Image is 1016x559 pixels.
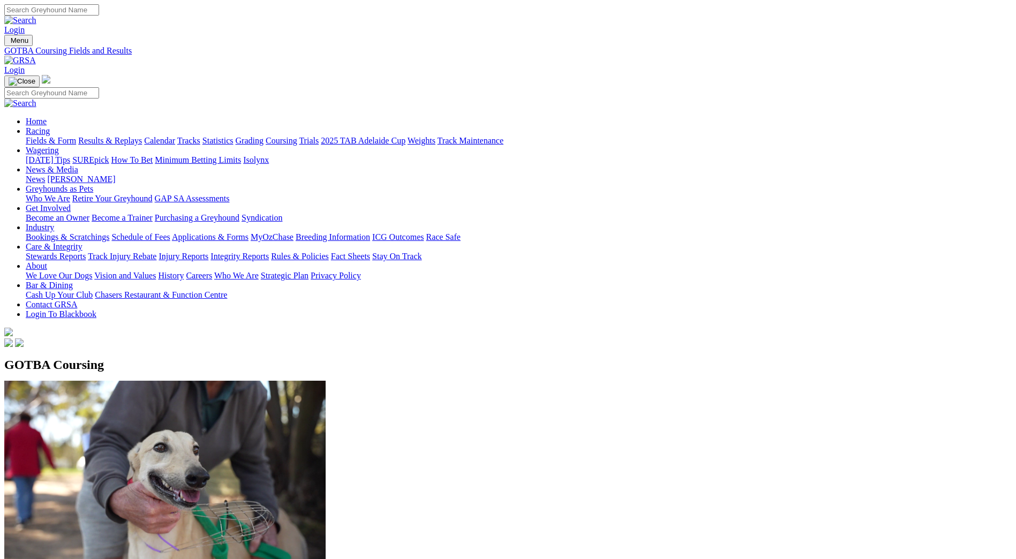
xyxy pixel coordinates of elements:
a: We Love Our Dogs [26,271,92,280]
a: Isolynx [243,155,269,164]
input: Search [4,4,99,16]
a: Bar & Dining [26,281,73,290]
a: Trials [299,136,319,145]
a: Injury Reports [159,252,208,261]
a: Greyhounds as Pets [26,184,93,193]
a: Grading [236,136,264,145]
a: Strategic Plan [261,271,308,280]
img: logo-grsa-white.png [4,328,13,336]
a: Contact GRSA [26,300,77,309]
a: Wagering [26,146,59,155]
div: Greyhounds as Pets [26,194,1012,203]
a: Stewards Reports [26,252,86,261]
a: How To Bet [111,155,153,164]
a: Who We Are [26,194,70,203]
a: Racing [26,126,50,135]
img: twitter.svg [15,338,24,347]
a: Calendar [144,136,175,145]
a: Login To Blackbook [26,309,96,319]
button: Toggle navigation [4,35,33,46]
div: About [26,271,1012,281]
button: Toggle navigation [4,75,40,87]
a: Bookings & Scratchings [26,232,109,241]
a: Login [4,25,25,34]
a: Industry [26,223,54,232]
a: Coursing [266,136,297,145]
a: Results & Replays [78,136,142,145]
a: GOTBA Coursing Fields and Results [4,46,1012,56]
img: Search [4,16,36,25]
div: News & Media [26,175,1012,184]
a: News & Media [26,165,78,174]
a: Chasers Restaurant & Function Centre [95,290,227,299]
a: Fact Sheets [331,252,370,261]
a: Privacy Policy [311,271,361,280]
img: Search [4,99,36,108]
a: MyOzChase [251,232,293,241]
a: Breeding Information [296,232,370,241]
a: [PERSON_NAME] [47,175,115,184]
div: Wagering [26,155,1012,165]
a: Statistics [202,136,234,145]
a: [DATE] Tips [26,155,70,164]
a: Become an Owner [26,213,89,222]
a: Fields & Form [26,136,76,145]
a: Home [26,117,47,126]
div: Racing [26,136,1012,146]
a: Who We Are [214,271,259,280]
a: Syndication [242,213,282,222]
a: Schedule of Fees [111,232,170,241]
a: News [26,175,45,184]
a: Purchasing a Greyhound [155,213,239,222]
a: About [26,261,47,270]
a: Minimum Betting Limits [155,155,241,164]
a: ICG Outcomes [372,232,424,241]
div: Care & Integrity [26,252,1012,261]
a: Stay On Track [372,252,422,261]
img: logo-grsa-white.png [42,75,50,84]
a: Weights [408,136,435,145]
a: Vision and Values [94,271,156,280]
a: Track Injury Rebate [88,252,156,261]
a: SUREpick [72,155,109,164]
a: GAP SA Assessments [155,194,230,203]
a: Login [4,65,25,74]
a: Careers [186,271,212,280]
a: Integrity Reports [210,252,269,261]
a: Race Safe [426,232,460,241]
a: Cash Up Your Club [26,290,93,299]
a: Become a Trainer [92,213,153,222]
img: GRSA [4,56,36,65]
a: Get Involved [26,203,71,213]
span: Menu [11,36,28,44]
a: Rules & Policies [271,252,329,261]
img: facebook.svg [4,338,13,347]
a: Track Maintenance [438,136,503,145]
input: Search [4,87,99,99]
a: 2025 TAB Adelaide Cup [321,136,405,145]
img: Close [9,77,35,86]
span: GOTBA Coursing [4,358,104,372]
a: Applications & Forms [172,232,249,241]
div: Get Involved [26,213,1012,223]
a: History [158,271,184,280]
a: Tracks [177,136,200,145]
div: Bar & Dining [26,290,1012,300]
a: Care & Integrity [26,242,82,251]
div: Industry [26,232,1012,242]
a: Retire Your Greyhound [72,194,153,203]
